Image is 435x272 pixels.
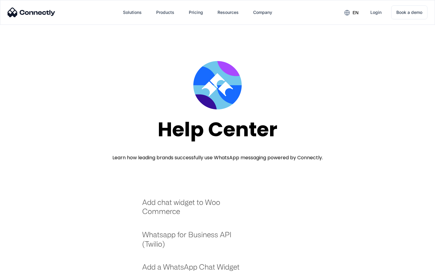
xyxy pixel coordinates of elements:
[112,154,323,161] div: Learn how leading brands successfully use WhatsApp messaging powered by Connectly.
[189,8,203,17] div: Pricing
[353,8,359,17] div: en
[158,118,277,141] div: Help Center
[217,8,239,17] div: Resources
[8,8,55,17] img: Connectly Logo
[370,8,382,17] div: Login
[340,8,363,17] div: en
[6,261,36,270] aside: Language selected: English
[12,261,36,270] ul: Language list
[142,198,248,222] a: Add chat widget to Woo Commerce
[213,5,243,20] div: Resources
[151,5,179,20] div: Products
[253,8,272,17] div: Company
[118,5,147,20] div: Solutions
[156,8,174,17] div: Products
[366,5,386,20] a: Login
[142,230,248,254] a: Whatsapp for Business API (Twilio)
[248,5,277,20] div: Company
[123,8,142,17] div: Solutions
[391,5,427,19] a: Book a demo
[184,5,208,20] a: Pricing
